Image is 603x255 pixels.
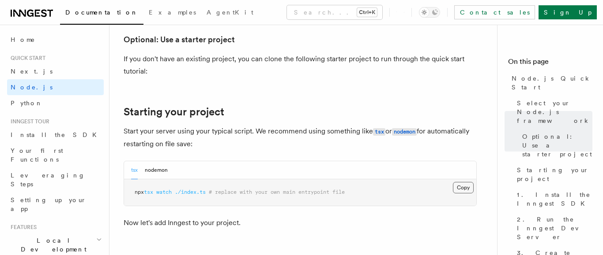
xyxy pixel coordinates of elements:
p: If you don't have an existing project, you can clone the following starter project to run through... [124,53,477,78]
span: Examples [149,9,196,16]
a: 1. Install the Inngest SDK [513,187,592,211]
span: Optional: Use a starter project [522,132,592,159]
code: tsx [373,128,385,136]
a: Starting your project [124,106,224,118]
a: Node.js Quick Start [508,70,592,95]
span: 2. Run the Inngest Dev Server [517,215,592,241]
span: watch [156,189,172,195]
span: ./index.ts [175,189,206,195]
kbd: Ctrl+K [357,8,377,17]
a: 2. Run the Inngest Dev Server [513,211,592,245]
a: Optional: Use a starter project [519,129,592,162]
button: tsx [131,161,138,179]
span: # replace with your own main entrypoint file [209,189,345,195]
a: Python [7,95,104,111]
span: Setting up your app [11,196,87,212]
span: Install the SDK [11,131,102,138]
code: nodemon [392,128,417,136]
span: Documentation [65,9,138,16]
h4: On this page [508,56,592,70]
a: Optional: Use a starter project [124,33,235,46]
span: Next.js [11,68,53,75]
span: tsx [144,189,153,195]
a: Select your Node.js framework [513,95,592,129]
a: Your first Functions [7,143,104,167]
span: Node.js [11,84,53,91]
span: Features [7,224,37,231]
span: Starting your project [517,166,592,183]
span: 1. Install the Inngest SDK [517,190,592,208]
span: AgentKit [207,9,253,16]
a: Home [7,32,104,48]
span: Your first Functions [11,147,63,163]
span: Python [11,100,43,107]
button: Search...Ctrl+K [287,5,382,19]
a: Next.js [7,63,104,79]
a: Documentation [60,3,143,25]
button: Copy [453,182,474,193]
span: npx [135,189,144,195]
a: Install the SDK [7,127,104,143]
span: Select your Node.js framework [517,99,592,125]
a: nodemon [392,127,417,135]
a: Examples [143,3,201,24]
span: Local Development [7,236,96,254]
button: Toggle dark mode [419,7,440,18]
span: Leveraging Steps [11,172,85,188]
a: Contact sales [454,5,535,19]
button: nodemon [145,161,168,179]
a: tsx [373,127,385,135]
a: Starting your project [513,162,592,187]
a: Leveraging Steps [7,167,104,192]
p: Start your server using your typical script. We recommend using something like or for automatical... [124,125,477,150]
a: Setting up your app [7,192,104,217]
span: Quick start [7,55,45,62]
a: AgentKit [201,3,259,24]
a: Sign Up [539,5,597,19]
p: Now let's add Inngest to your project. [124,217,477,229]
span: Inngest tour [7,118,49,125]
span: Home [11,35,35,44]
a: Node.js [7,79,104,95]
span: Node.js Quick Start [512,74,592,92]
